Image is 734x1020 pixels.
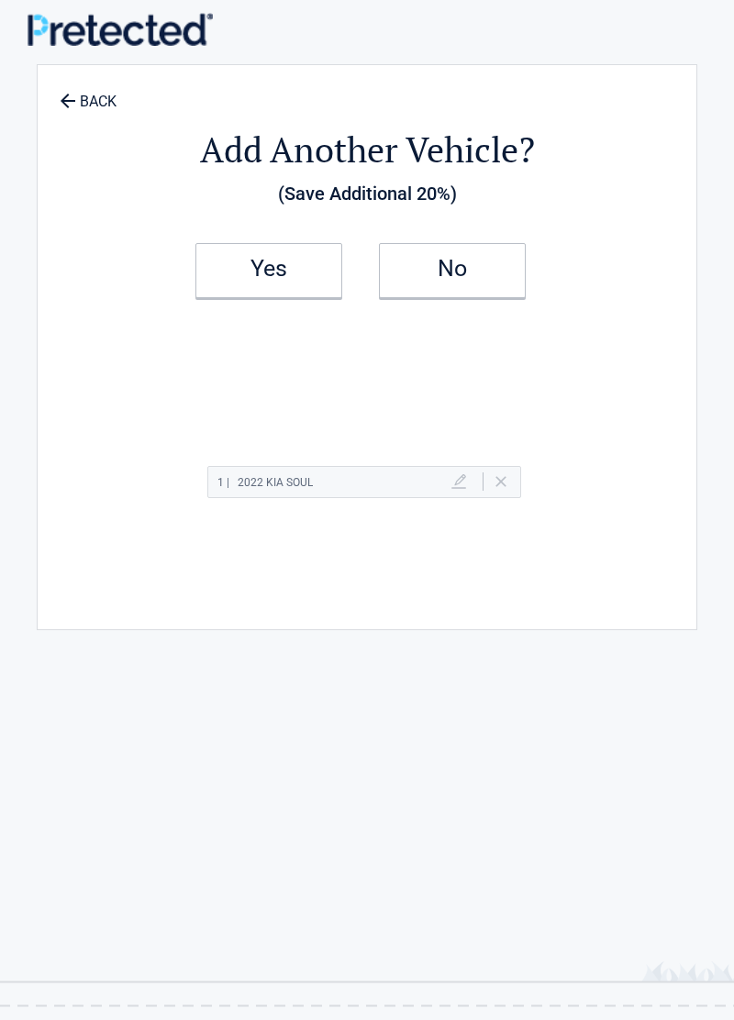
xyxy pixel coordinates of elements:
[217,471,313,494] h2: 2022 KIA SOUL
[398,262,506,275] h2: No
[56,77,120,109] a: BACK
[47,127,687,173] h2: Add Another Vehicle?
[47,178,687,209] h3: (Save Additional 20%)
[215,262,323,275] h2: Yes
[28,13,213,47] img: Main Logo
[495,476,506,487] a: Delete
[217,476,229,489] span: 1 |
